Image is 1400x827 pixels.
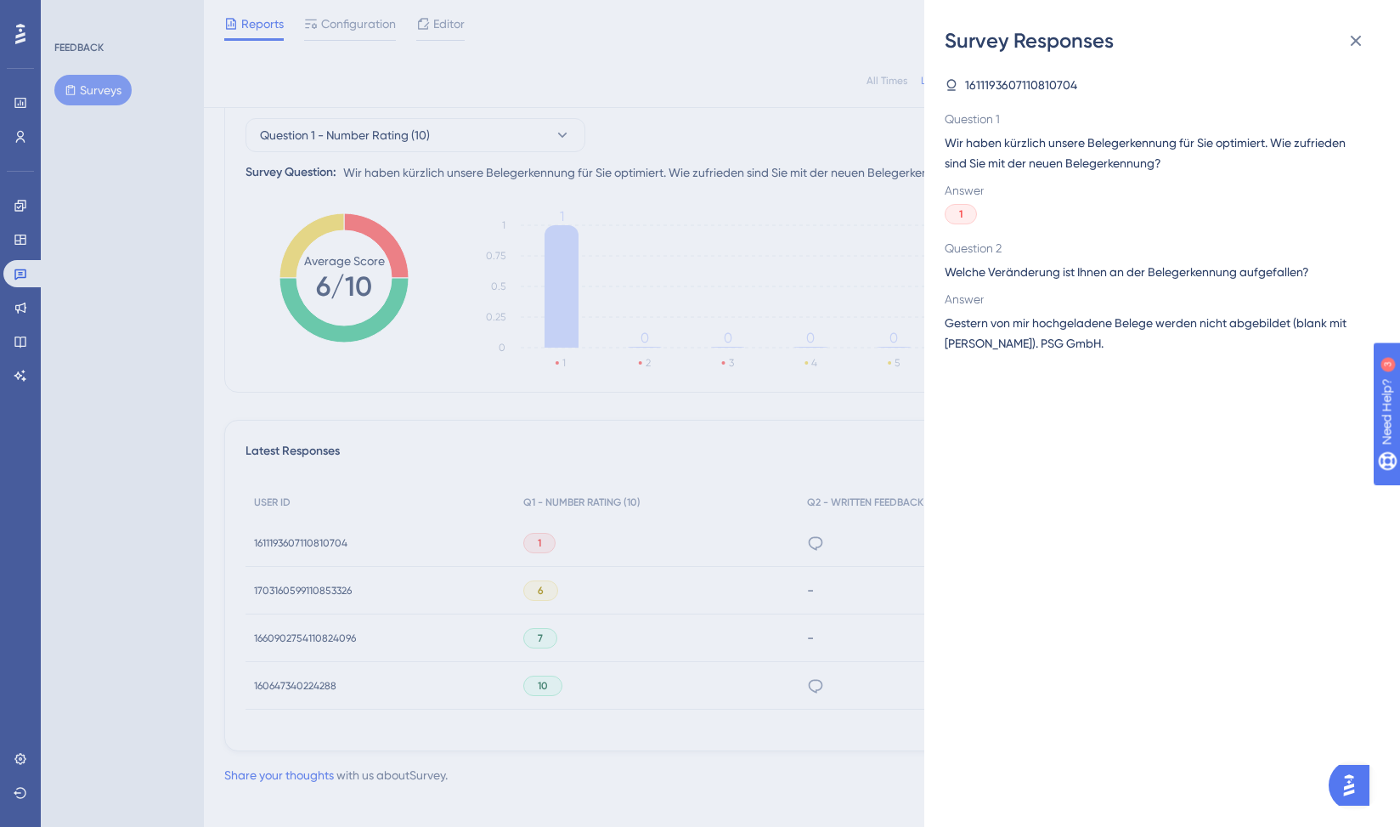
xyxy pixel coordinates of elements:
span: Need Help? [40,4,106,25]
div: Survey Responses [945,27,1380,54]
span: Wir haben kürzlich unsere Belegerkennung für Sie optimiert. Wie zufrieden sind Sie mit der neuen ... [945,133,1366,173]
span: 1 [959,207,962,221]
iframe: UserGuiding AI Assistant Launcher [1329,760,1380,811]
div: 3 [118,8,123,22]
span: Question 1 [945,109,1366,129]
span: Answer [945,289,1366,309]
span: Gestern von mir hochgeladene Belege werden nicht abgebildet (blank mit [PERSON_NAME]). PSG GmbH. [945,313,1366,354]
span: Question 2 [945,238,1366,258]
span: Welche Veränderung ist Ihnen an der Belegerkennung aufgefallen? [945,262,1366,282]
span: Answer [945,180,1366,201]
span: 1611193607110810704 [965,75,1077,95]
